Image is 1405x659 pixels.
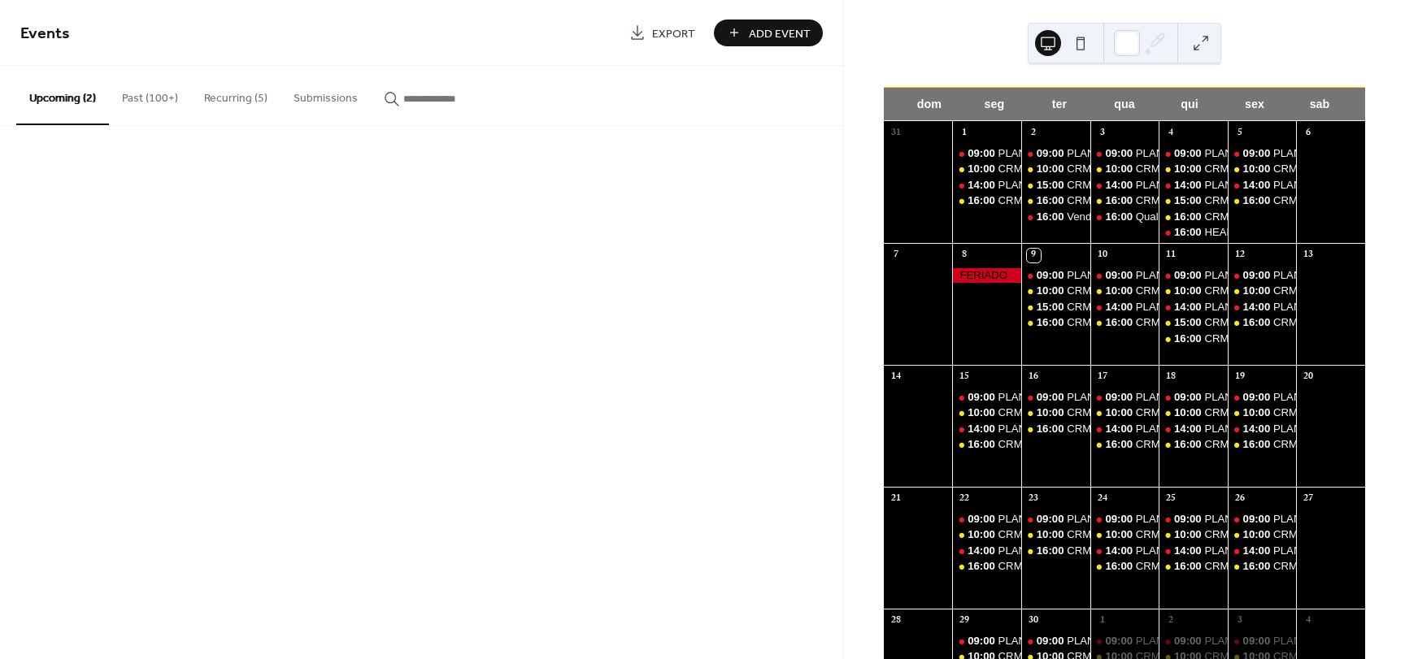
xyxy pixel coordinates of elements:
div: PLANTÃO suporte [1204,422,1293,436]
div: CRMSST - PLANTÃO CRM [1136,162,1268,176]
div: CRMSST - PLANTÃO CRM [1021,193,1090,208]
div: CRMSST - PLANTÃO CRM [1090,284,1159,298]
div: CRMSST - PLANTÃO CRM [1090,437,1159,452]
span: 16:00 [1243,437,1273,452]
div: PLANTÃO suporte [1090,634,1159,648]
span: 14:00 [1105,300,1135,314]
div: CRMSST - PLANTÃO CRM [952,437,1021,452]
div: 2 [1027,127,1041,141]
div: PLANTÃO suporte [998,178,1087,193]
span: 16:00 [1105,315,1135,330]
span: 16:00 [1037,422,1067,436]
span: 10:00 [1105,405,1135,420]
div: FERIADO [952,268,1021,283]
div: PLANTÃO suporte [1067,146,1155,161]
div: PLANTÃO suporte [998,634,1087,648]
div: CRMSST - PLANTÃO CRM [1204,332,1336,346]
div: CRMSST - PLANTÃO CRM [1021,422,1090,436]
div: 23 [1027,492,1041,506]
div: CRMSST - PLANTÃO CRM [1228,315,1297,330]
div: PLANTÃO suporte [1273,544,1362,558]
span: 10:00 [1174,162,1204,176]
div: 26 [1233,492,1246,506]
div: 28 [889,614,903,628]
span: 09:00 [1105,268,1135,283]
div: Qualificação das empresas em SST - [PERSON_NAME] [1136,210,1404,224]
div: PLANTÃO suporte [1136,178,1224,193]
button: Recurring (5) [191,66,281,124]
span: 09:00 [968,512,998,527]
div: PLANTÃO suporte [1021,634,1090,648]
div: PLANTÃO suporte [1204,390,1293,405]
span: 10:00 [968,405,998,420]
span: 09:00 [1174,512,1204,527]
div: 20 [1302,371,1316,384]
span: 16:00 [1174,437,1204,452]
div: CRMSST - PLANTÃO CRM [1159,559,1228,574]
div: CRMSST - Como fazer uma proposta [1067,178,1246,193]
div: 4 [1164,127,1178,141]
div: CRMSST - PLANTÃO CRM [1021,315,1090,330]
div: PLANTÃO suporte [1159,300,1228,314]
div: CRMSST - Como fazer uma proposta [1021,178,1090,193]
div: CRMSST - PLANTÃO CRM [1273,162,1405,176]
span: 14:00 [1174,422,1204,436]
div: PLANTÃO suporte [1159,390,1228,405]
span: 09:00 [1243,146,1273,161]
span: 09:00 [1105,634,1135,648]
span: 09:00 [968,634,998,648]
span: Export [652,25,695,42]
div: PLANTÃO suporte [1021,512,1090,527]
div: 19 [1233,371,1246,384]
span: 16:00 [1105,559,1135,574]
span: 09:00 [1243,512,1273,527]
div: PLANTÃO suporte [952,178,1021,193]
span: 16:00 [1243,315,1273,330]
span: 10:00 [1037,284,1067,298]
div: CRMSST - PLANTÃO CRM [1136,284,1268,298]
div: PLANTÃO suporte [1136,268,1224,283]
span: 14:00 [1243,422,1273,436]
span: 09:00 [1037,512,1067,527]
div: 9 [1027,249,1041,262]
span: 09:00 [1243,268,1273,283]
span: 14:00 [968,422,998,436]
div: PLANTÃO suporte [1204,146,1293,161]
div: CRMSST - PLANTÃO CRM [998,437,1130,452]
div: CRMSST - PLANTÃO CRM [1090,315,1159,330]
div: CRMSST - PLANTÃO CRM [1159,210,1228,224]
div: CRMSST - PLANTÃO CRM [1228,559,1297,574]
div: PLANTÃO suporte [998,544,1087,558]
div: CRMSST - PLANTÃO CRM [1228,405,1297,420]
div: CRMSST - PLANTÃO CRM [1067,162,1198,176]
span: 14:00 [1243,178,1273,193]
div: PLANTÃO suporte [1228,512,1297,527]
div: CRMSST - PLANTÃO CRM [1159,284,1228,298]
div: CRMSST - PLANTÃO CRM [1067,284,1198,298]
div: CRMSST - Entendendo o Funil de Vendas [1159,193,1228,208]
div: 21 [889,492,903,506]
div: PLANTÃO suporte [1067,634,1155,648]
div: PLANTÃO suporte [1204,300,1293,314]
div: CRMSST - PLANTÃO CRM [1067,315,1198,330]
div: PLANTÃO suporte [998,422,1087,436]
div: PLANTÃO suporte [1228,390,1297,405]
div: 5 [1233,127,1246,141]
div: CRMSST - PLANTÃO CRM [952,527,1021,542]
span: 16:00 [1105,437,1135,452]
span: 09:00 [968,390,998,405]
div: 13 [1302,249,1316,262]
span: 16:00 [1037,544,1067,558]
div: PLANTÃO suporte [1204,512,1293,527]
div: CRMSST - PLANTÃO CRM [1090,405,1159,420]
div: PLANTÃO suporte [952,390,1021,405]
div: CRMSST - PLANTÃO CRM [1228,437,1297,452]
span: 09:00 [1037,390,1067,405]
span: 09:00 [968,146,998,161]
div: PLANTÃO suporte [1159,146,1228,161]
div: PLANTÃO suporte [1090,390,1159,405]
div: qui [1157,88,1222,121]
div: CRMSST - PLANTÃO CRM [1204,437,1336,452]
span: 14:00 [968,178,998,193]
div: PLANTÃO suporte [1159,268,1228,283]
